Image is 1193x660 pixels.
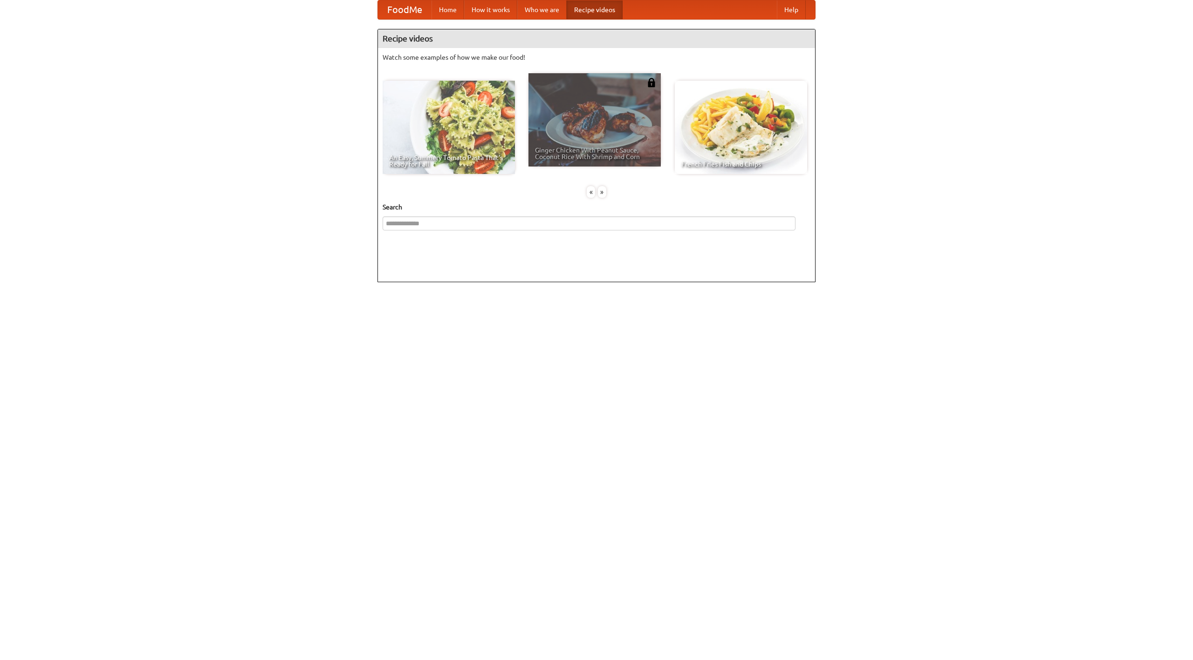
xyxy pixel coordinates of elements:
[777,0,806,19] a: Help
[517,0,567,19] a: Who we are
[378,0,432,19] a: FoodMe
[681,161,801,167] span: French Fries Fish and Chips
[675,81,807,174] a: French Fries Fish and Chips
[464,0,517,19] a: How it works
[587,186,595,198] div: «
[383,81,515,174] a: An Easy, Summery Tomato Pasta That's Ready for Fall
[567,0,623,19] a: Recipe videos
[598,186,606,198] div: »
[647,78,656,87] img: 483408.png
[378,29,815,48] h4: Recipe videos
[432,0,464,19] a: Home
[383,53,810,62] p: Watch some examples of how we make our food!
[383,202,810,212] h5: Search
[389,154,508,167] span: An Easy, Summery Tomato Pasta That's Ready for Fall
